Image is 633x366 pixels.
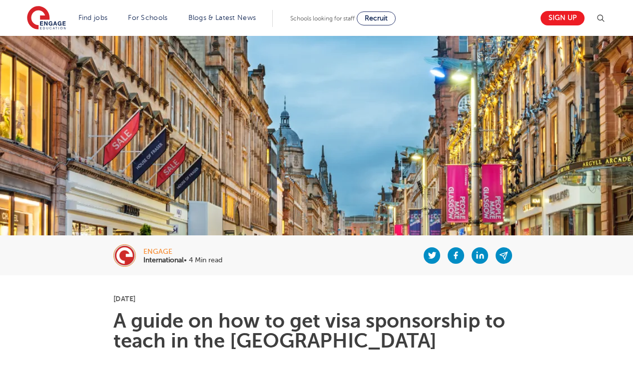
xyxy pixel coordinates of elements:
p: • 4 Min read [143,257,222,264]
span: Schools looking for staff [290,15,355,22]
img: Engage Education [27,6,66,31]
a: Blogs & Latest News [188,14,256,21]
p: [DATE] [113,295,520,302]
div: engage [143,248,222,255]
h1: A guide on how to get visa sponsorship to teach in the [GEOGRAPHIC_DATA] [113,311,520,351]
b: International [143,256,184,264]
a: Sign up [541,11,585,25]
span: Recruit [365,14,388,22]
a: Recruit [357,11,396,25]
a: Find jobs [78,14,108,21]
a: For Schools [128,14,167,21]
